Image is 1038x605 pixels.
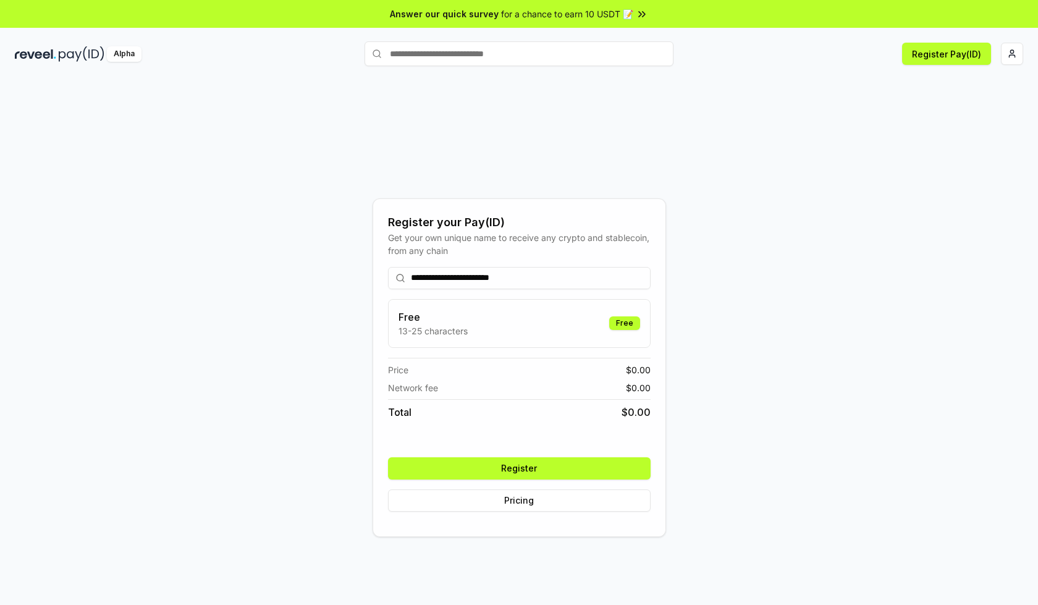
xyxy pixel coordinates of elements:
span: $ 0.00 [626,363,651,376]
span: Total [388,405,411,420]
div: Alpha [107,46,141,62]
span: for a chance to earn 10 USDT 📝 [501,7,633,20]
button: Register Pay(ID) [902,43,991,65]
span: $ 0.00 [626,381,651,394]
div: Register your Pay(ID) [388,214,651,231]
div: Get your own unique name to receive any crypto and stablecoin, from any chain [388,231,651,257]
button: Pricing [388,489,651,512]
div: Free [609,316,640,330]
img: pay_id [59,46,104,62]
span: $ 0.00 [622,405,651,420]
h3: Free [399,310,468,324]
button: Register [388,457,651,480]
span: Price [388,363,408,376]
p: 13-25 characters [399,324,468,337]
span: Answer our quick survey [390,7,499,20]
img: reveel_dark [15,46,56,62]
span: Network fee [388,381,438,394]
